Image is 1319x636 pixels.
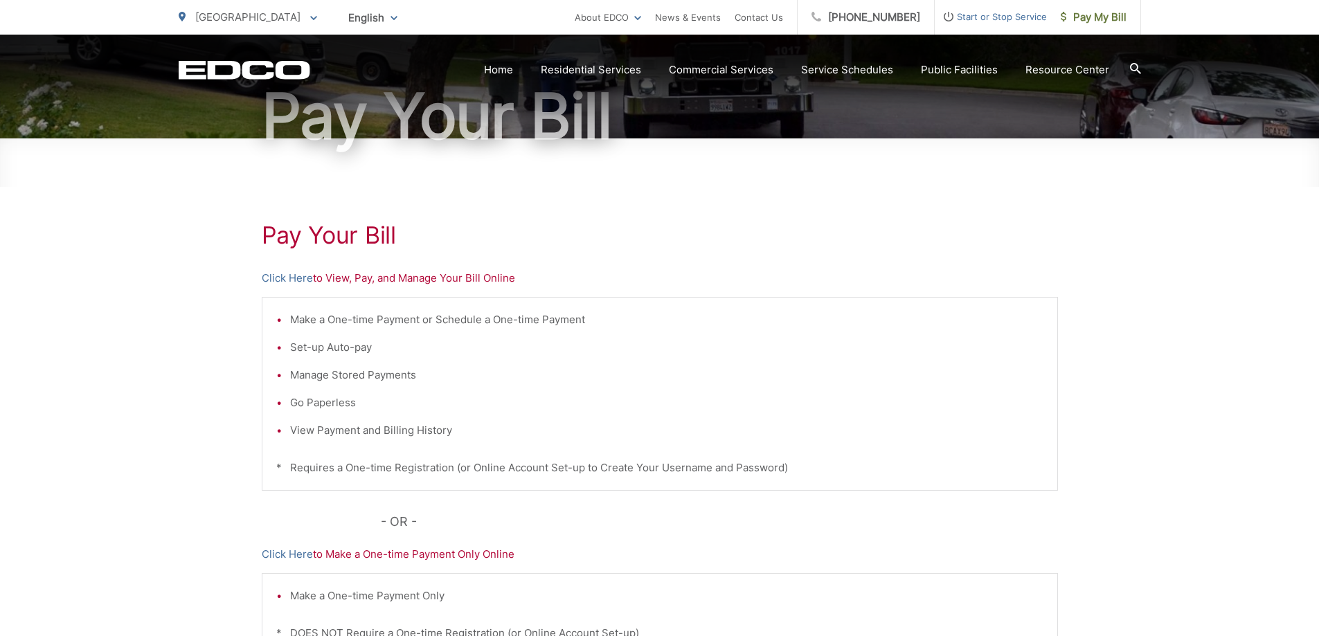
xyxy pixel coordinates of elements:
a: Click Here [262,546,313,563]
li: Set-up Auto-pay [290,339,1043,356]
a: Service Schedules [801,62,893,78]
p: * Requires a One-time Registration (or Online Account Set-up to Create Your Username and Password) [276,460,1043,476]
h1: Pay Your Bill [179,82,1141,151]
p: to View, Pay, and Manage Your Bill Online [262,270,1058,287]
p: to Make a One-time Payment Only Online [262,546,1058,563]
span: Pay My Bill [1061,9,1127,26]
h1: Pay Your Bill [262,221,1058,249]
a: Public Facilities [921,62,998,78]
a: Resource Center [1025,62,1109,78]
p: - OR - [381,511,1058,532]
a: Home [484,62,513,78]
a: About EDCO [575,9,641,26]
li: Manage Stored Payments [290,367,1043,383]
li: View Payment and Billing History [290,422,1043,439]
a: News & Events [655,9,721,26]
a: Commercial Services [669,62,773,78]
span: English [338,6,408,30]
a: Click Here [262,270,313,287]
li: Go Paperless [290,394,1043,411]
span: [GEOGRAPHIC_DATA] [195,10,300,24]
a: EDCD logo. Return to the homepage. [179,60,310,80]
li: Make a One-time Payment or Schedule a One-time Payment [290,311,1043,328]
a: Contact Us [735,9,783,26]
a: Residential Services [541,62,641,78]
li: Make a One-time Payment Only [290,588,1043,604]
